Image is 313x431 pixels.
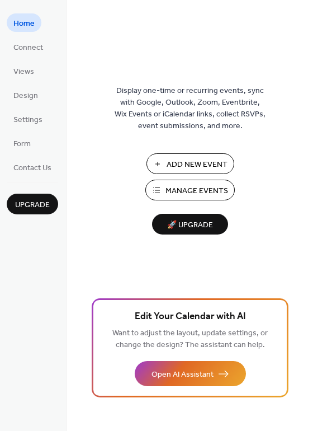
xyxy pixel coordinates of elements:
[7,13,41,32] a: Home
[13,66,34,78] span: Views
[135,361,246,386] button: Open AI Assistant
[7,134,37,152] a: Form
[146,153,234,174] button: Add New Event
[13,18,35,30] span: Home
[165,185,228,197] span: Manage Events
[13,162,51,174] span: Contact Us
[115,85,265,132] span: Display one-time or recurring events, sync with Google, Outlook, Zoom, Eventbrite, Wix Events or ...
[145,180,235,200] button: Manage Events
[13,114,42,126] span: Settings
[7,86,45,104] a: Design
[13,42,43,54] span: Connect
[13,90,38,102] span: Design
[7,194,58,214] button: Upgrade
[7,62,41,80] a: Views
[135,309,246,325] span: Edit Your Calendar with AI
[7,158,58,176] a: Contact Us
[159,218,221,233] span: 🚀 Upgrade
[151,369,214,381] span: Open AI Assistant
[13,138,31,150] span: Form
[167,159,227,171] span: Add New Event
[152,214,228,235] button: 🚀 Upgrade
[7,38,50,56] a: Connect
[15,199,50,211] span: Upgrade
[112,326,268,353] span: Want to adjust the layout, update settings, or change the design? The assistant can help.
[7,110,49,128] a: Settings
